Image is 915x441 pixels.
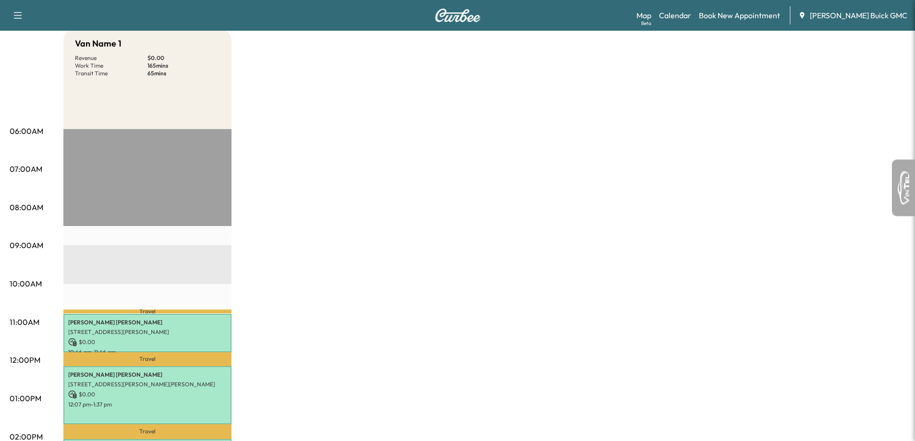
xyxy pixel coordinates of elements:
[63,310,232,313] p: Travel
[63,352,232,366] p: Travel
[68,401,227,408] p: 12:07 pm - 1:37 pm
[147,70,220,77] p: 65 mins
[10,278,42,289] p: 10:00AM
[659,10,691,21] a: Calendar
[75,62,147,70] p: Work Time
[699,10,780,21] a: Book New Appointment
[68,338,227,346] p: $ 0.00
[10,316,39,328] p: 11:00AM
[10,393,41,404] p: 01:00PM
[63,424,232,439] p: Travel
[68,319,227,326] p: [PERSON_NAME] [PERSON_NAME]
[75,37,122,50] h5: Van Name 1
[10,202,43,213] p: 08:00AM
[68,390,227,399] p: $ 0.00
[641,20,651,27] div: Beta
[147,62,220,70] p: 165 mins
[147,54,220,62] p: $ 0.00
[68,328,227,336] p: [STREET_ADDRESS][PERSON_NAME]
[75,54,147,62] p: Revenue
[68,348,227,356] p: 10:46 am - 11:46 am
[636,10,651,21] a: MapBeta
[810,10,907,21] span: [PERSON_NAME] Buick GMC
[75,70,147,77] p: Transit Time
[10,239,43,251] p: 09:00AM
[10,163,42,175] p: 07:00AM
[68,381,227,388] p: [STREET_ADDRESS][PERSON_NAME][PERSON_NAME]
[435,9,481,22] img: Curbee Logo
[10,354,40,366] p: 12:00PM
[10,125,43,137] p: 06:00AM
[68,371,227,379] p: [PERSON_NAME] [PERSON_NAME]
